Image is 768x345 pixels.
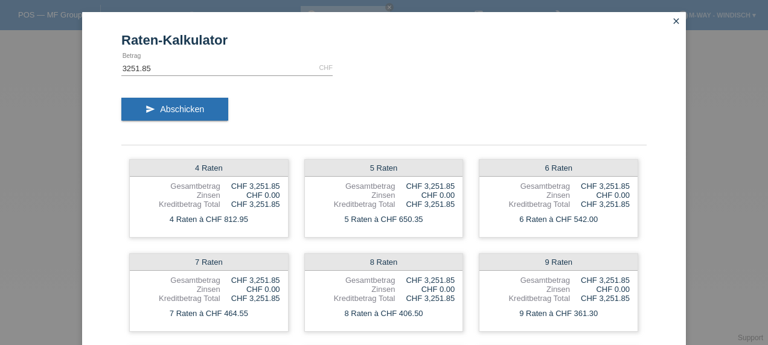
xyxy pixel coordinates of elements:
[479,254,638,271] div: 9 Raten
[671,16,681,26] i: close
[395,294,455,303] div: CHF 3,251.85
[487,191,570,200] div: Zinsen
[220,182,280,191] div: CHF 3,251.85
[668,15,684,29] a: close
[305,306,463,321] div: 8 Raten à CHF 406.50
[570,200,630,209] div: CHF 3,251.85
[220,276,280,285] div: CHF 3,251.85
[313,294,395,303] div: Kreditbetrag Total
[570,294,630,303] div: CHF 3,251.85
[138,182,220,191] div: Gesamtbetrag
[138,276,220,285] div: Gesamtbetrag
[570,276,630,285] div: CHF 3,251.85
[319,64,333,71] div: CHF
[395,285,455,294] div: CHF 0.00
[121,33,647,48] h1: Raten-Kalkulator
[570,191,630,200] div: CHF 0.00
[130,254,288,271] div: 7 Raten
[130,306,288,321] div: 7 Raten à CHF 464.55
[121,98,228,121] button: send Abschicken
[305,212,463,227] div: 5 Raten à CHF 650.35
[487,200,570,209] div: Kreditbetrag Total
[570,182,630,191] div: CHF 3,251.85
[395,276,455,285] div: CHF 3,251.85
[313,276,395,285] div: Gesamtbetrag
[220,294,280,303] div: CHF 3,251.85
[313,191,395,200] div: Zinsen
[138,285,220,294] div: Zinsen
[570,285,630,294] div: CHF 0.00
[487,276,570,285] div: Gesamtbetrag
[313,182,395,191] div: Gesamtbetrag
[305,160,463,177] div: 5 Raten
[138,191,220,200] div: Zinsen
[479,306,638,321] div: 9 Raten à CHF 361.30
[130,160,288,177] div: 4 Raten
[479,212,638,227] div: 6 Raten à CHF 542.00
[220,285,280,294] div: CHF 0.00
[479,160,638,177] div: 6 Raten
[395,200,455,209] div: CHF 3,251.85
[146,104,155,114] i: send
[138,294,220,303] div: Kreditbetrag Total
[395,182,455,191] div: CHF 3,251.85
[395,191,455,200] div: CHF 0.00
[313,200,395,209] div: Kreditbetrag Total
[313,285,395,294] div: Zinsen
[305,254,463,271] div: 8 Raten
[487,294,570,303] div: Kreditbetrag Total
[487,182,570,191] div: Gesamtbetrag
[160,104,204,114] span: Abschicken
[130,212,288,227] div: 4 Raten à CHF 812.95
[138,200,220,209] div: Kreditbetrag Total
[487,285,570,294] div: Zinsen
[220,200,280,209] div: CHF 3,251.85
[220,191,280,200] div: CHF 0.00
